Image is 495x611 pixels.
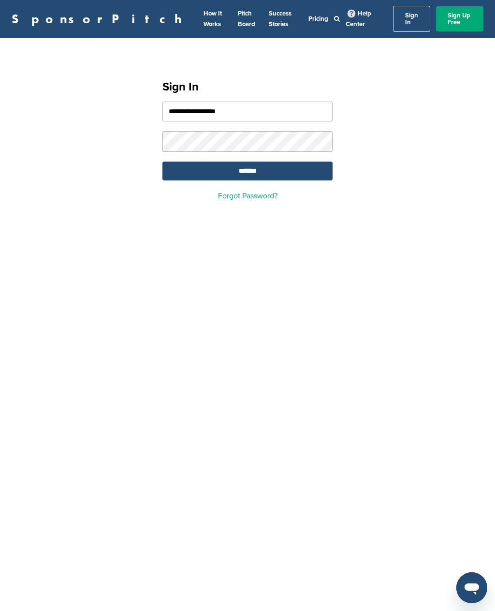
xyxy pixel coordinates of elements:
[218,191,277,201] a: Forgot Password?
[12,13,188,25] a: SponsorPitch
[162,78,333,96] h1: Sign In
[393,6,430,32] a: Sign In
[204,10,222,28] a: How It Works
[456,572,487,603] iframe: Button to launch messaging window
[238,10,255,28] a: Pitch Board
[269,10,291,28] a: Success Stories
[308,15,328,23] a: Pricing
[346,8,371,30] a: Help Center
[436,6,483,31] a: Sign Up Free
